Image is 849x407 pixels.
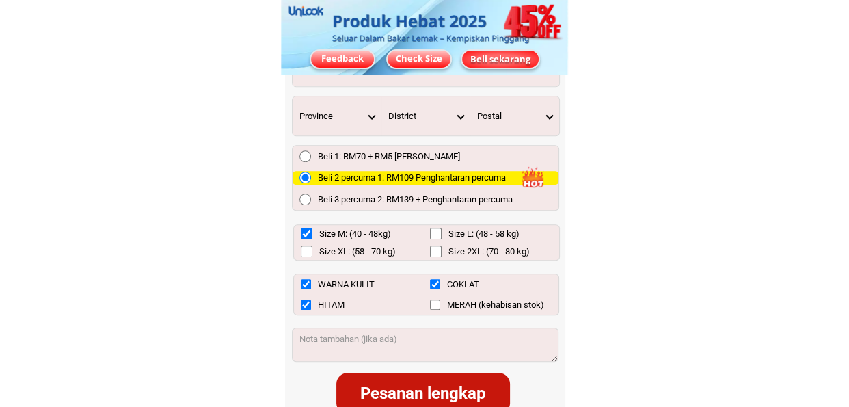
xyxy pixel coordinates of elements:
[301,246,312,257] input: Size XL: (58 - 70 kg)
[318,171,506,185] span: Beli 2 percuma 1: RM109 Penghantaran percuma
[318,278,375,291] span: WARNA KULIT
[430,300,440,310] input: MERAH (kehabisan stok)
[319,227,391,241] span: Size M: (40 - 48kg)
[430,279,440,289] input: COKLAT
[381,96,470,135] select: Select district
[388,52,450,66] div: Check Size
[319,245,396,259] span: Size XL: (58 - 70 kg)
[301,228,312,239] input: Size M: (40 - 48kg)
[447,278,479,291] span: COKLAT
[299,150,311,162] input: Beli 1: RM70 + RM5 [PERSON_NAME]
[301,300,311,310] input: HITAM
[293,96,381,135] select: Select province
[470,96,559,135] select: Select postal code
[447,298,544,312] span: MERAH (kehabisan stok)
[301,279,311,289] input: WARNA KULIT
[336,381,510,406] div: Pesanan lengkap
[318,150,460,163] span: Beli 1: RM70 + RM5 [PERSON_NAME]
[318,193,513,207] span: Beli 3 percuma 2: RM139 + Penghantaran percuma
[318,298,345,312] span: HITAM
[430,246,442,257] input: Size 2XL: (70 - 80 kg)
[299,194,311,205] input: Beli 3 percuma 2: RM139 + Penghantaran percuma
[448,245,530,259] span: Size 2XL: (70 - 80 kg)
[448,227,520,241] span: Size L: (48 - 58 kg)
[311,52,374,66] div: Feedback
[299,172,311,183] input: Beli 2 percuma 1: RM109 Penghantaran percuma
[430,228,442,239] input: Size L: (48 - 58 kg)
[462,52,539,66] div: Beli sekarang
